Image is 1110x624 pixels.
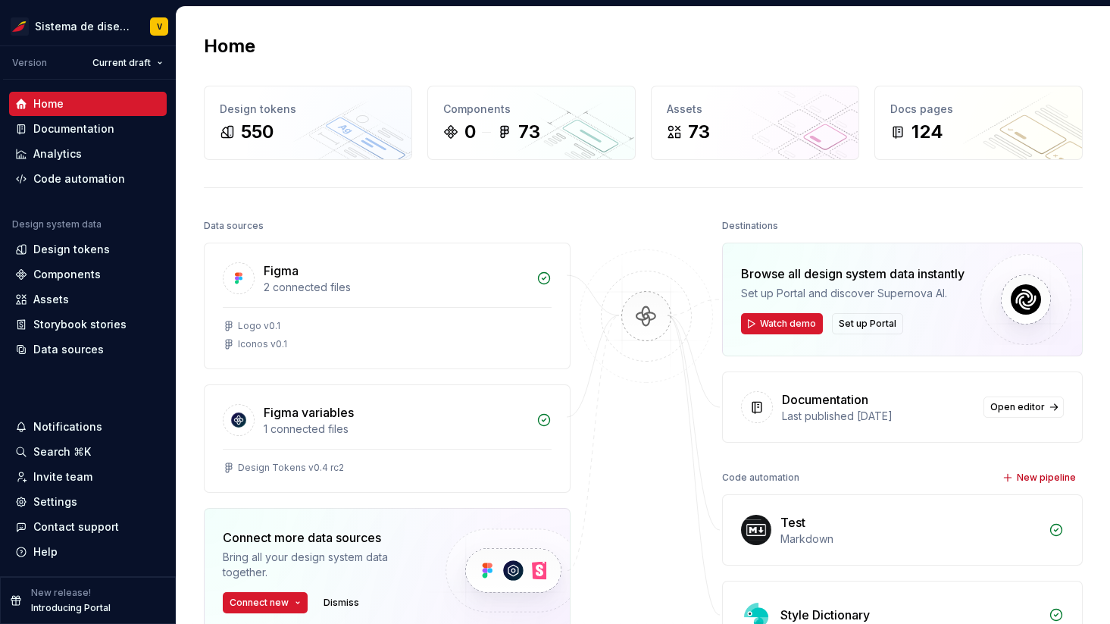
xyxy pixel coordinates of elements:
[230,597,289,609] span: Connect new
[464,120,476,144] div: 0
[780,606,870,624] div: Style Dictionary
[238,462,344,474] div: Design Tokens v0.4 rc2
[782,390,868,409] div: Documentation
[9,440,167,464] button: Search ⌘K
[33,292,69,307] div: Assets
[33,444,91,459] div: Search ⌘K
[9,262,167,287] a: Components
[324,597,359,609] span: Dismiss
[1017,472,1076,484] span: New pipeline
[651,86,859,160] a: Assets73
[264,262,299,280] div: Figma
[33,146,82,161] div: Analytics
[223,550,420,580] div: Bring all your design system data together.
[9,490,167,514] a: Settings
[33,242,110,257] div: Design tokens
[33,121,114,136] div: Documentation
[9,515,167,539] button: Contact support
[31,587,91,599] p: New release!
[33,171,125,187] div: Code automation
[722,215,778,237] div: Destinations
[780,531,1040,547] div: Markdown
[264,403,354,422] div: Figma variables
[33,519,119,535] div: Contact support
[3,10,173,42] button: Sistema de diseño IberiaV
[33,317,127,332] div: Storybook stories
[204,215,264,237] div: Data sources
[317,592,366,613] button: Dismiss
[780,513,805,531] div: Test
[9,312,167,337] a: Storybook stories
[741,265,965,283] div: Browse all design system data instantly
[983,397,1064,418] a: Open editor
[220,102,396,117] div: Design tokens
[12,218,102,230] div: Design system data
[223,528,420,547] div: Connect more data sources
[33,544,58,560] div: Help
[990,401,1045,413] span: Open editor
[204,34,255,58] h2: Home
[157,20,162,33] div: V
[204,384,571,493] a: Figma variables1 connected filesDesign Tokens v0.4 rc2
[31,602,111,614] p: Introducing Portal
[264,422,527,437] div: 1 connected files
[11,17,29,36] img: 55604660-494d-44a9-beb2-692398e9940a.png
[33,469,92,484] div: Invite team
[9,117,167,141] a: Documentation
[722,467,799,488] div: Code automation
[12,57,47,69] div: Version
[223,592,308,613] button: Connect new
[33,419,102,434] div: Notifications
[874,86,1083,160] a: Docs pages124
[9,415,167,439] button: Notifications
[998,467,1083,488] button: New pipeline
[35,19,132,34] div: Sistema de diseño Iberia
[9,167,167,191] a: Code automation
[9,92,167,116] a: Home
[890,102,1067,117] div: Docs pages
[839,318,896,330] span: Set up Portal
[832,313,903,334] button: Set up Portal
[9,540,167,564] button: Help
[760,318,816,330] span: Watch demo
[443,102,620,117] div: Components
[741,313,823,334] button: Watch demo
[92,57,151,69] span: Current draft
[427,86,636,160] a: Components073
[911,120,943,144] div: 124
[33,267,101,282] div: Components
[9,287,167,312] a: Assets
[86,52,170,74] button: Current draft
[9,337,167,362] a: Data sources
[518,120,540,144] div: 73
[782,409,974,424] div: Last published [DATE]
[688,120,710,144] div: 73
[741,286,965,301] div: Set up Portal and discover Supernova AI.
[238,338,287,350] div: Iconos v0.1
[264,280,527,295] div: 2 connected files
[9,237,167,262] a: Design tokens
[238,320,280,332] div: Logo v0.1
[667,102,843,117] div: Assets
[204,86,412,160] a: Design tokens550
[9,465,167,489] a: Invite team
[33,342,104,357] div: Data sources
[33,96,64,111] div: Home
[241,120,274,144] div: 550
[204,243,571,369] a: Figma2 connected filesLogo v0.1Iconos v0.1
[9,142,167,166] a: Analytics
[33,494,77,510] div: Settings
